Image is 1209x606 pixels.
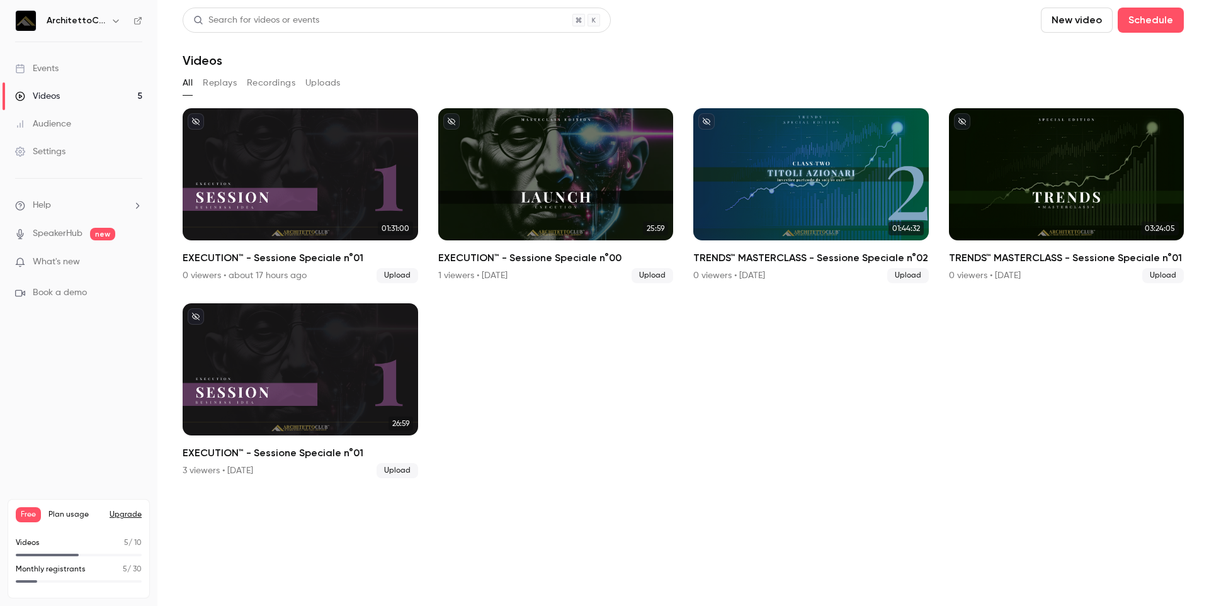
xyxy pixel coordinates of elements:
[33,199,51,212] span: Help
[183,269,307,282] div: 0 viewers • about 17 hours ago
[16,537,40,549] p: Videos
[389,417,413,430] span: 26:59
[693,250,929,266] h2: TRENDS™ MASTERCLASS - Sessione Speciale n°02
[183,303,418,478] li: EXECUTION™ - Sessione Speciale n°01
[123,564,142,575] p: / 30
[438,108,674,283] li: EXECUTION™ - Sessione Speciale n°00
[1041,8,1113,33] button: New video
[247,73,295,93] button: Recordings
[693,108,929,283] a: 01:44:32TRENDS™ MASTERCLASS - Sessione Speciale n°020 viewers • [DATE]Upload
[698,113,715,130] button: unpublished
[183,303,418,478] a: 26:59EXECUTION™ - Sessione Speciale n°013 viewers • [DATE]Upload
[33,286,87,300] span: Book a demo
[183,250,418,266] h2: EXECUTION™ - Sessione Speciale n°01
[47,14,106,27] h6: ArchitettoClub
[949,108,1184,283] a: 03:24:05TRENDS™ MASTERCLASS - Sessione Speciale n°010 viewers • [DATE]Upload
[16,564,86,575] p: Monthly registrants
[15,90,60,103] div: Videos
[643,222,668,235] span: 25:59
[16,507,41,522] span: Free
[378,222,413,235] span: 01:31:00
[124,539,128,547] span: 5
[15,145,65,158] div: Settings
[949,269,1021,282] div: 0 viewers • [DATE]
[693,108,929,283] li: TRENDS™ MASTERCLASS - Sessione Speciale n°02
[377,463,418,478] span: Upload
[1142,268,1184,283] span: Upload
[15,62,59,75] div: Events
[203,73,237,93] button: Replays
[183,108,418,283] a: 01:31:00EXECUTION™ - Sessione Speciale n°010 viewers • about 17 hours agoUpload
[183,8,1184,598] section: Videos
[48,510,102,520] span: Plan usage
[90,228,115,240] span: new
[188,113,204,130] button: unpublished
[33,255,80,269] span: What's new
[16,11,36,31] img: ArchitettoClub
[183,73,193,93] button: All
[949,108,1184,283] li: TRENDS™ MASTERCLASS - Sessione Speciale n°01
[1118,8,1184,33] button: Schedule
[183,464,253,477] div: 3 viewers • [DATE]
[305,73,341,93] button: Uploads
[438,250,674,266] h2: EXECUTION™ - Sessione Speciale n°00
[183,108,418,283] li: EXECUTION™ - Sessione Speciale n°01
[954,113,970,130] button: unpublished
[377,268,418,283] span: Upload
[949,250,1184,266] h2: TRENDS™ MASTERCLASS - Sessione Speciale n°01
[438,108,674,283] a: 25:59EXECUTION™ - Sessione Speciale n°001 viewers • [DATE]Upload
[887,268,929,283] span: Upload
[183,53,222,68] h1: Videos
[693,269,765,282] div: 0 viewers • [DATE]
[15,199,142,212] li: help-dropdown-opener
[183,446,418,461] h2: EXECUTION™ - Sessione Speciale n°01
[123,566,127,573] span: 5
[438,269,508,282] div: 1 viewers • [DATE]
[193,14,319,27] div: Search for videos or events
[443,113,460,130] button: unpublished
[632,268,673,283] span: Upload
[124,537,142,549] p: / 10
[183,108,1184,478] ul: Videos
[888,222,924,235] span: 01:44:32
[110,510,142,520] button: Upgrade
[15,118,71,130] div: Audience
[188,308,204,325] button: unpublished
[33,227,82,240] a: SpeakerHub
[1141,222,1179,235] span: 03:24:05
